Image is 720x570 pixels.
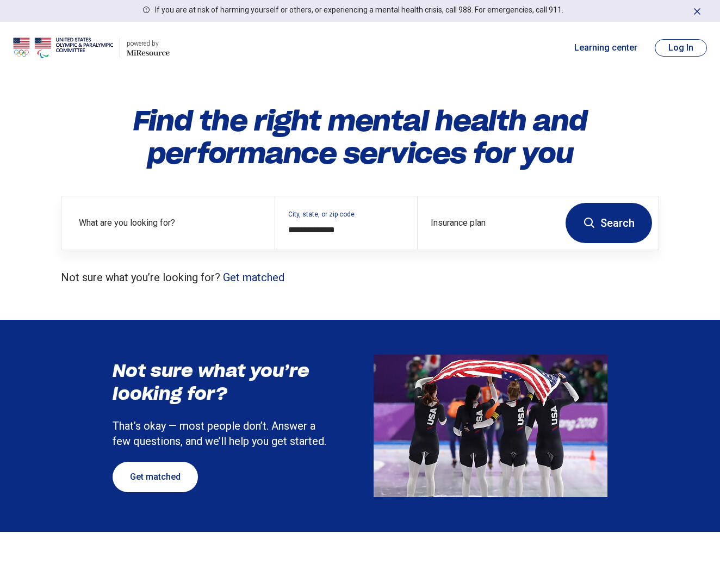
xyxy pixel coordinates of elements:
p: That’s okay — most people don’t. Answer a few questions, and we’ll help you get started. [113,418,330,449]
p: Not sure what you’re looking for? [61,270,659,285]
p: If you are at risk of harming yourself or others, or experiencing a mental health crisis, call 98... [155,4,563,16]
button: Search [566,203,652,243]
label: What are you looking for? [79,216,262,230]
a: Get matched [223,271,284,284]
a: Learning center [574,41,637,54]
a: USOPCpowered by [13,35,170,61]
a: Get matched [113,462,198,492]
h1: Find the right mental health and performance services for you [61,104,659,170]
h3: Not sure what you’re looking for? [113,360,330,405]
button: Dismiss [692,4,703,17]
img: USOPC [13,35,113,61]
div: powered by [127,39,170,48]
button: Log In [655,39,707,57]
